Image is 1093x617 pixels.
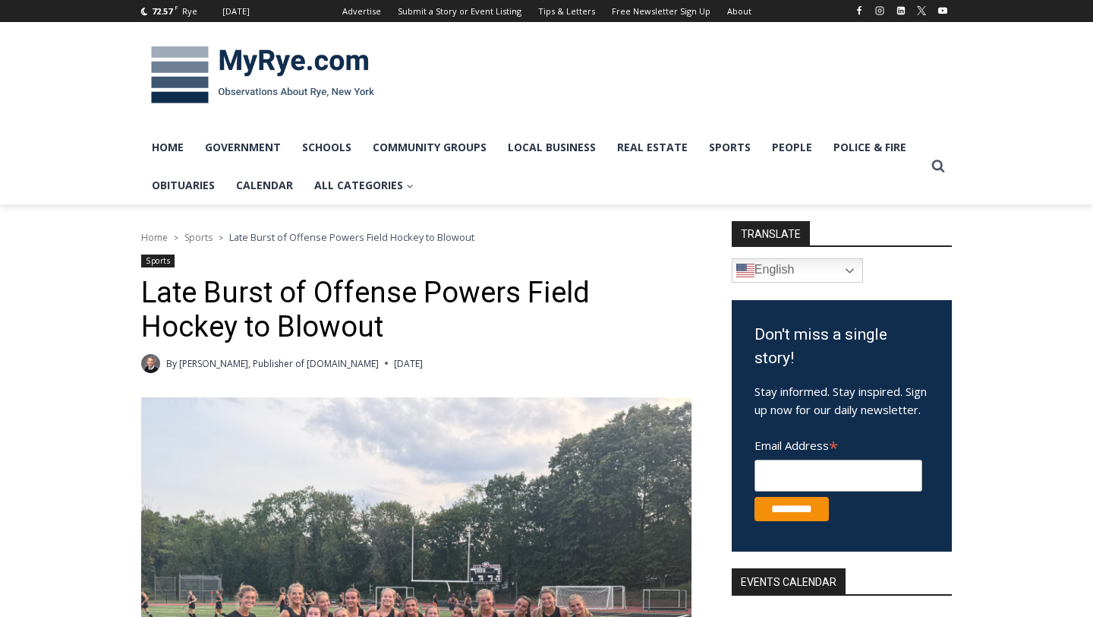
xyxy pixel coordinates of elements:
[394,356,423,371] time: [DATE]
[222,5,250,18] div: [DATE]
[194,128,291,166] a: Government
[871,2,889,20] a: Instagram
[924,153,952,180] button: View Search Form
[141,354,160,373] a: Author image
[912,2,931,20] a: X
[141,128,194,166] a: Home
[304,166,424,204] a: All Categories
[698,128,761,166] a: Sports
[291,128,362,166] a: Schools
[141,128,924,205] nav: Primary Navigation
[184,231,213,244] a: Sports
[152,5,172,17] span: 72.57
[362,128,497,166] a: Community Groups
[141,276,691,345] h1: Late Burst of Offense Powers Field Hockey to Blowout
[174,233,178,243] span: >
[732,221,810,245] strong: TRANSLATE
[141,229,691,245] nav: Breadcrumbs
[606,128,698,166] a: Real Estate
[850,2,868,20] a: Facebook
[497,128,606,166] a: Local Business
[225,166,304,204] a: Calendar
[179,357,379,370] a: [PERSON_NAME], Publisher of [DOMAIN_NAME]
[314,177,414,194] span: All Categories
[141,36,384,115] img: MyRye.com
[754,382,929,419] p: Stay informed. Stay inspired. Sign up now for our daily newsletter.
[761,128,823,166] a: People
[754,323,929,371] h3: Don't miss a single story!
[166,356,177,371] span: By
[736,261,754,280] img: en
[934,2,952,20] a: YouTube
[754,430,922,457] label: Email Address
[732,258,863,283] a: English
[141,255,175,267] a: Sports
[892,2,910,20] a: Linkedin
[732,568,846,594] h2: Events Calendar
[182,5,197,18] div: Rye
[175,3,178,11] span: F
[141,231,168,244] a: Home
[141,166,225,204] a: Obituaries
[823,128,917,166] a: Police & Fire
[219,233,223,243] span: >
[229,230,474,244] span: Late Burst of Offense Powers Field Hockey to Blowout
